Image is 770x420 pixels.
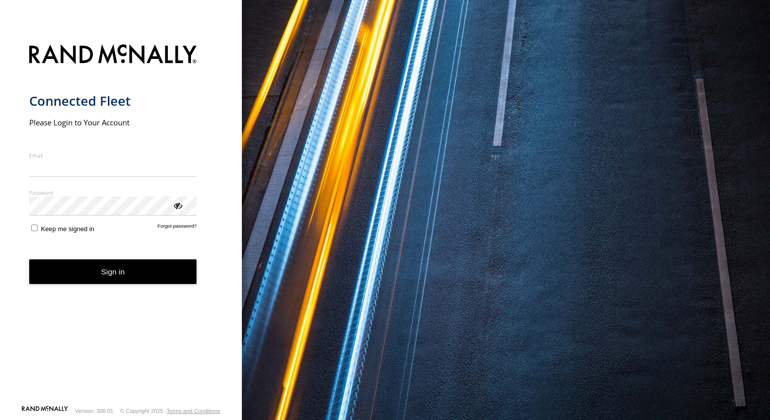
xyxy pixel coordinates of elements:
[75,408,113,414] div: Version: 308.01
[167,408,220,414] a: Terms and Conditions
[29,38,213,405] form: main
[31,225,38,231] input: Keep me signed in
[41,225,94,233] span: Keep me signed in
[158,223,197,233] a: Forgot password?
[120,408,220,414] div: © Copyright 2025 -
[29,189,197,196] label: Password
[22,406,68,416] a: Visit our Website
[29,93,197,109] h1: Connected Fleet
[29,117,197,127] h2: Please Login to Your Account
[29,259,197,284] button: Sign in
[29,42,197,68] img: Rand McNally
[172,200,182,210] div: ViewPassword
[29,152,197,159] label: Email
